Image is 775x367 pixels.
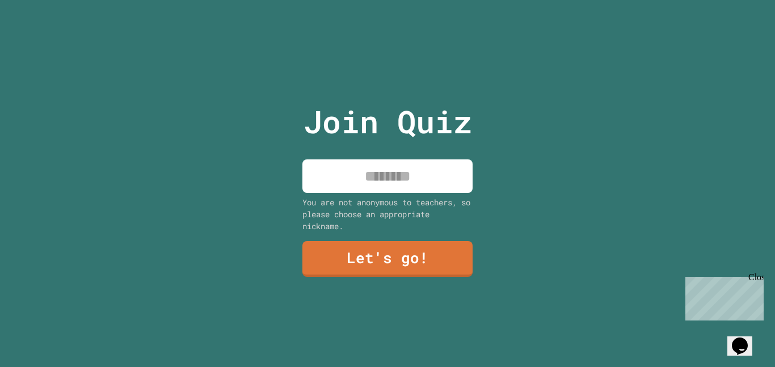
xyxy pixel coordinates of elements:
iframe: chat widget [727,322,764,356]
a: Let's go! [302,241,473,277]
iframe: chat widget [681,272,764,320]
div: Chat with us now!Close [5,5,78,72]
p: Join Quiz [304,98,472,145]
div: You are not anonymous to teachers, so please choose an appropriate nickname. [302,196,473,232]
